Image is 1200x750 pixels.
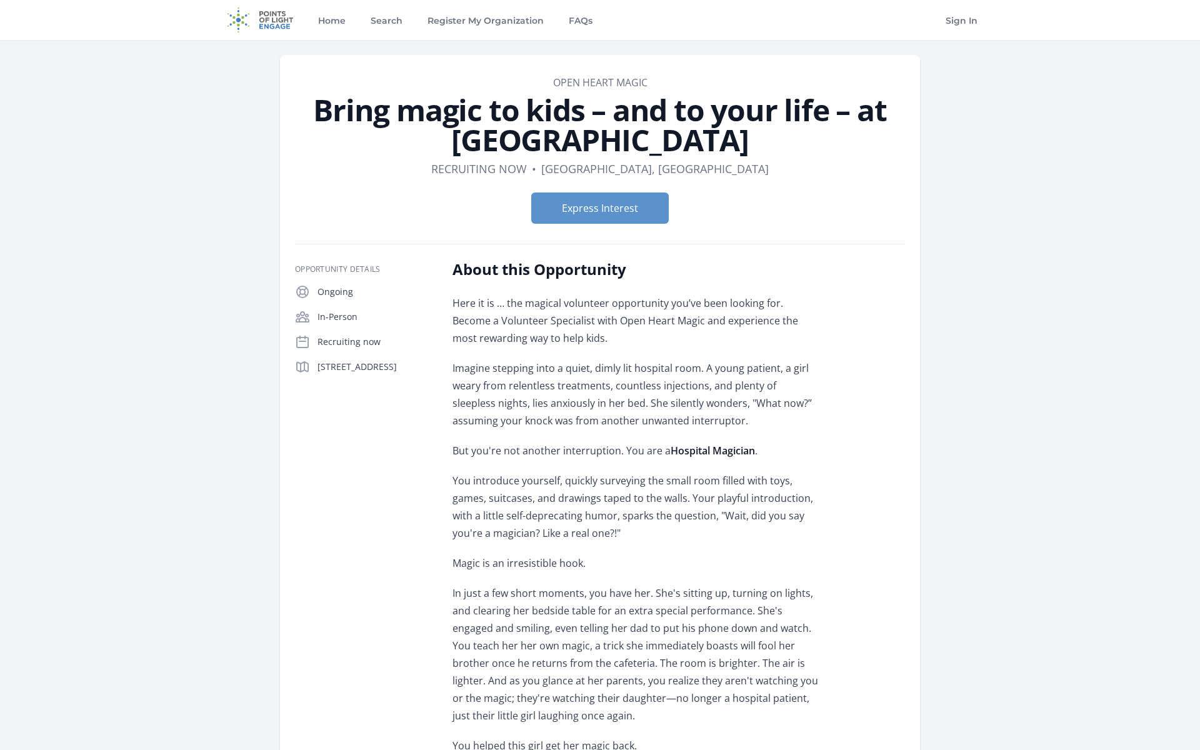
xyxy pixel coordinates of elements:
strong: Hospital Magician [671,444,755,457]
p: Imagine stepping into a quiet, dimly lit hospital room. A young patient, a girl weary from relent... [452,359,818,429]
button: Express Interest [531,192,669,224]
p: In-Person [317,311,432,323]
h3: Opportunity Details [295,264,432,274]
p: Recruiting now [317,336,432,348]
dd: [GEOGRAPHIC_DATA], [GEOGRAPHIC_DATA] [541,160,769,177]
a: Open Heart Magic [553,76,647,89]
h1: Bring magic to kids – and to your life – at [GEOGRAPHIC_DATA] [295,95,905,155]
p: In just a few short moments, you have her. She's sitting up, turning on lights, and clearing her ... [452,584,818,724]
p: Magic is an irresistible hook. [452,554,818,572]
h2: About this Opportunity [452,259,818,279]
p: But you're not another interruption. You are a . [452,442,818,459]
p: Ongoing [317,286,432,298]
div: • [532,160,536,177]
p: [STREET_ADDRESS] [317,361,432,373]
dd: Recruiting now [431,160,527,177]
p: Here it is … the magical volunteer opportunity you’ve been looking for. Become a Volunteer Specia... [452,294,818,347]
p: You introduce yourself, quickly surveying the small room filled with toys, games, suitcases, and ... [452,472,818,542]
